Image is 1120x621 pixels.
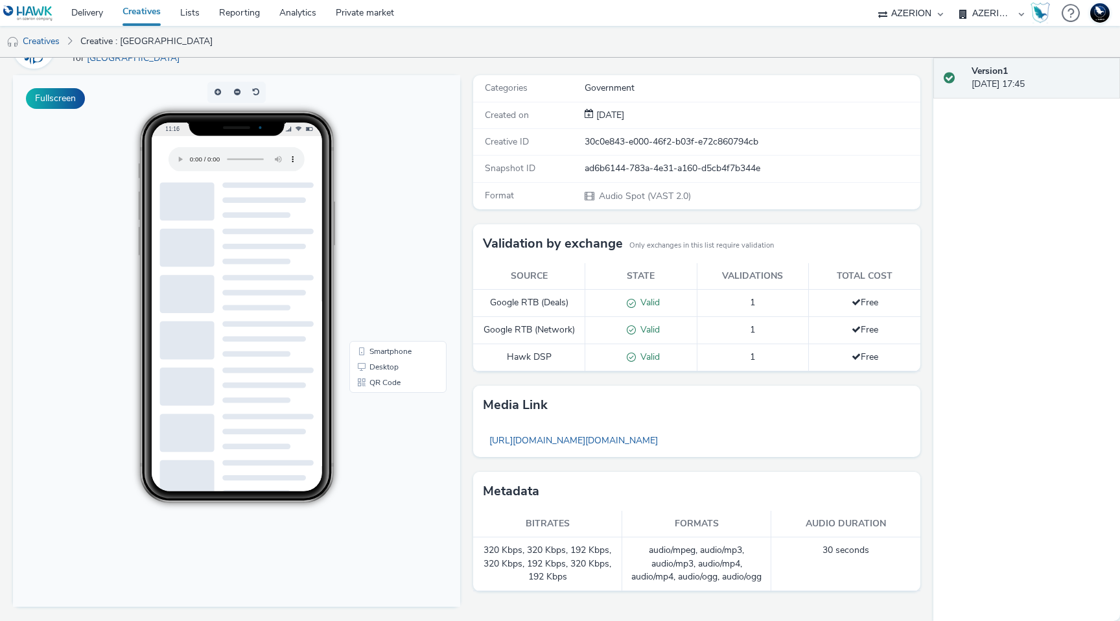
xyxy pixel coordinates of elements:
td: Google RTB (Network) [473,317,585,344]
div: 30c0e843-e000-46f2-b03f-e72c860794cb [585,135,919,148]
span: Categories [485,82,528,94]
span: [DATE] [594,109,624,121]
span: Valid [636,351,660,363]
th: Bitrates [473,511,622,537]
td: 30 seconds [771,537,920,591]
li: Desktop [339,284,431,299]
td: Google RTB (Deals) [473,290,585,317]
td: Hawk DSP [473,344,585,371]
li: Smartphone [339,268,431,284]
th: Total cost [809,263,921,290]
td: 320 Kbps, 320 Kbps, 192 Kbps, 320 Kbps, 192 Kbps, 320 Kbps, 192 Kbps [473,537,622,591]
span: Creative ID [485,135,529,148]
th: Formats [622,511,771,537]
span: Created on [485,109,529,121]
span: for [73,52,87,64]
a: [URL][DOMAIN_NAME][DOMAIN_NAME] [483,428,664,453]
img: audio [6,36,19,49]
th: Validations [697,263,809,290]
td: audio/mpeg, audio/mp3, audio/mp3, audio/mp4, audio/mp4, audio/ogg, audio/ogg [622,537,771,591]
span: Free [852,296,878,309]
a: Creative : [GEOGRAPHIC_DATA] [74,26,219,57]
th: Audio duration [771,511,920,537]
th: Source [473,263,585,290]
span: 11:16 [152,50,167,57]
div: [DATE] 17:45 [972,65,1110,91]
li: QR Code [339,299,431,315]
a: Hawk Academy [1031,3,1055,23]
span: Audio Spot (VAST 2.0) [598,190,691,202]
strong: Version 1 [972,65,1008,77]
th: State [585,263,697,290]
span: 1 [750,323,755,336]
img: Support Hawk [1090,3,1110,23]
span: Valid [636,296,660,309]
span: Smartphone [356,272,399,280]
span: Format [485,189,514,202]
span: Snapshot ID [485,162,535,174]
span: 1 [750,351,755,363]
span: Free [852,351,878,363]
h3: Metadata [483,482,539,501]
h3: Validation by exchange [483,234,623,253]
span: 1 [750,296,755,309]
img: undefined Logo [3,5,53,21]
div: Creation 16 June 2025, 17:45 [594,109,624,122]
span: Desktop [356,288,386,296]
span: QR Code [356,303,388,311]
small: Only exchanges in this list require validation [629,240,774,251]
h3: Media link [483,395,548,415]
div: Government [585,82,919,95]
span: Free [852,323,878,336]
button: Fullscreen [26,88,85,109]
img: Hawk Academy [1031,3,1050,23]
a: [GEOGRAPHIC_DATA] [87,52,185,64]
span: Valid [636,323,660,336]
div: ad6b6144-783a-4e31-a160-d5cb4f7b344e [585,162,919,175]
